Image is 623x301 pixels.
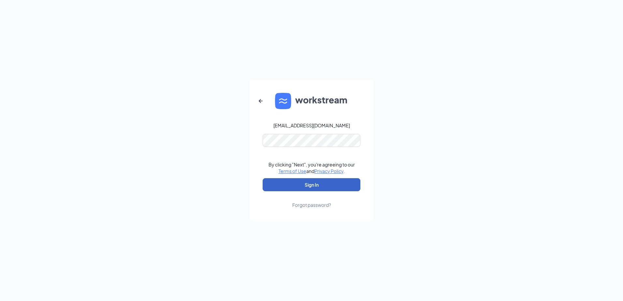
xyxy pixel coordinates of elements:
[257,97,265,105] svg: ArrowLeftNew
[279,168,306,174] a: Terms of Use
[292,202,331,208] div: Forgot password?
[253,93,268,109] button: ArrowLeftNew
[263,178,360,191] button: Sign In
[275,93,348,109] img: WS logo and Workstream text
[292,191,331,208] a: Forgot password?
[268,161,355,174] div: By clicking "Next", you're agreeing to our and .
[314,168,343,174] a: Privacy Policy
[273,122,350,129] div: [EMAIL_ADDRESS][DOMAIN_NAME]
